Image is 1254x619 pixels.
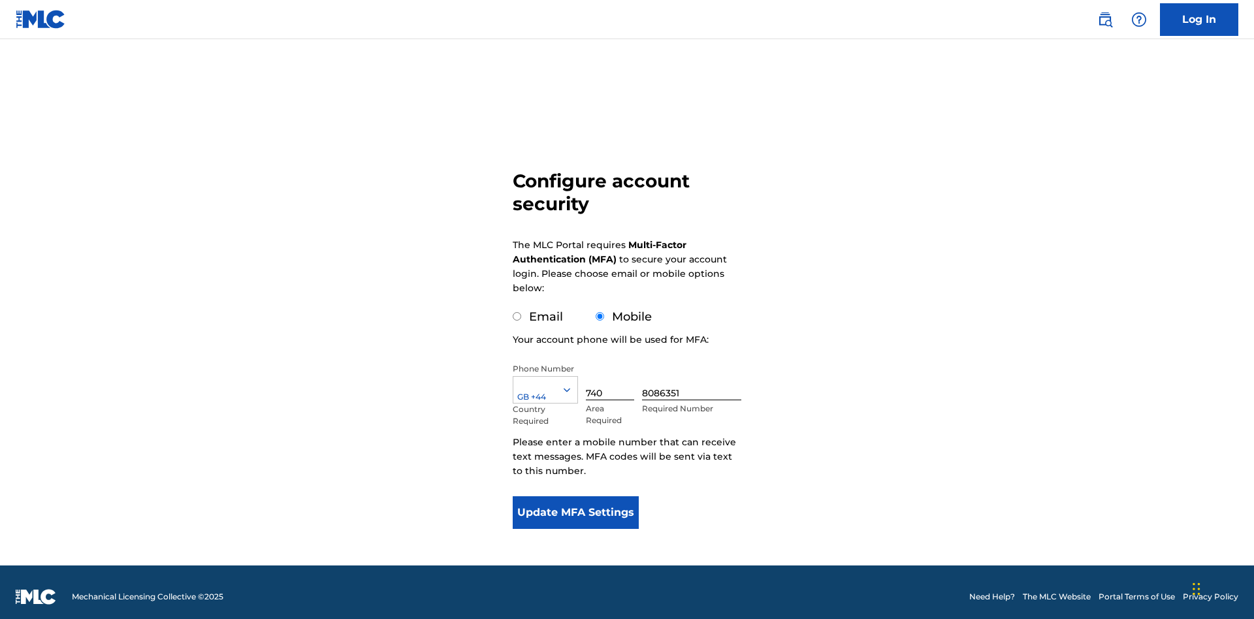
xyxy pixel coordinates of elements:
[1092,7,1118,33] a: Public Search
[1099,591,1175,603] a: Portal Terms of Use
[513,391,577,403] div: GB +44
[1131,12,1147,27] img: help
[1160,3,1238,36] a: Log In
[612,309,652,324] label: Mobile
[642,403,741,415] p: Required Number
[513,170,741,215] h3: Configure account security
[1097,12,1113,27] img: search
[586,403,634,426] p: Area Required
[1193,569,1200,609] div: Drag
[513,238,727,295] p: The MLC Portal requires to secure your account login. Please choose email or mobile options below:
[513,435,741,478] p: Please enter a mobile number that can receive text messages. MFA codes will be sent via text to t...
[1183,591,1238,603] a: Privacy Policy
[969,591,1015,603] a: Need Help?
[1023,591,1091,603] a: The MLC Website
[513,332,709,347] p: Your account phone will be used for MFA:
[529,309,563,324] label: Email
[513,404,578,427] p: Country Required
[72,591,223,603] span: Mechanical Licensing Collective © 2025
[16,10,66,29] img: MLC Logo
[16,589,56,605] img: logo
[1126,7,1152,33] div: Help
[513,496,639,529] button: Update MFA Settings
[1189,556,1254,619] iframe: Chat Widget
